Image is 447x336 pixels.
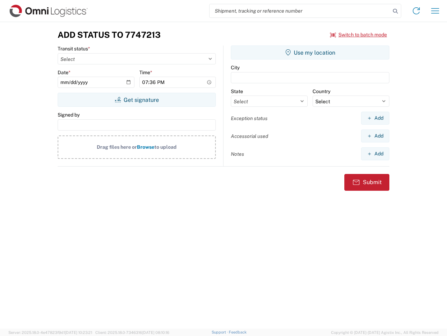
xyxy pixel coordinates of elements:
[58,45,90,52] label: Transit status
[231,133,268,139] label: Accessorial used
[58,112,80,118] label: Signed by
[212,330,229,334] a: Support
[229,330,247,334] a: Feedback
[313,88,330,94] label: Country
[8,330,92,335] span: Server: 2025.18.0-4e47823f9d1
[361,129,389,142] button: Add
[65,330,92,335] span: [DATE] 10:23:21
[231,45,389,59] button: Use my location
[231,151,244,157] label: Notes
[331,329,439,336] span: Copyright © [DATE]-[DATE] Agistix Inc., All Rights Reserved
[361,112,389,125] button: Add
[58,93,216,107] button: Get signature
[58,69,71,76] label: Date
[139,69,152,76] label: Time
[361,147,389,160] button: Add
[142,330,169,335] span: [DATE] 08:10:16
[231,88,243,94] label: State
[210,4,390,17] input: Shipment, tracking or reference number
[231,64,240,71] label: City
[344,174,389,191] button: Submit
[97,144,137,150] span: Drag files here or
[231,115,268,121] label: Exception status
[330,29,387,41] button: Switch to batch mode
[137,144,154,150] span: Browse
[95,330,169,335] span: Client: 2025.18.0-7346316
[58,30,161,40] h3: Add Status to 7747213
[154,144,177,150] span: to upload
